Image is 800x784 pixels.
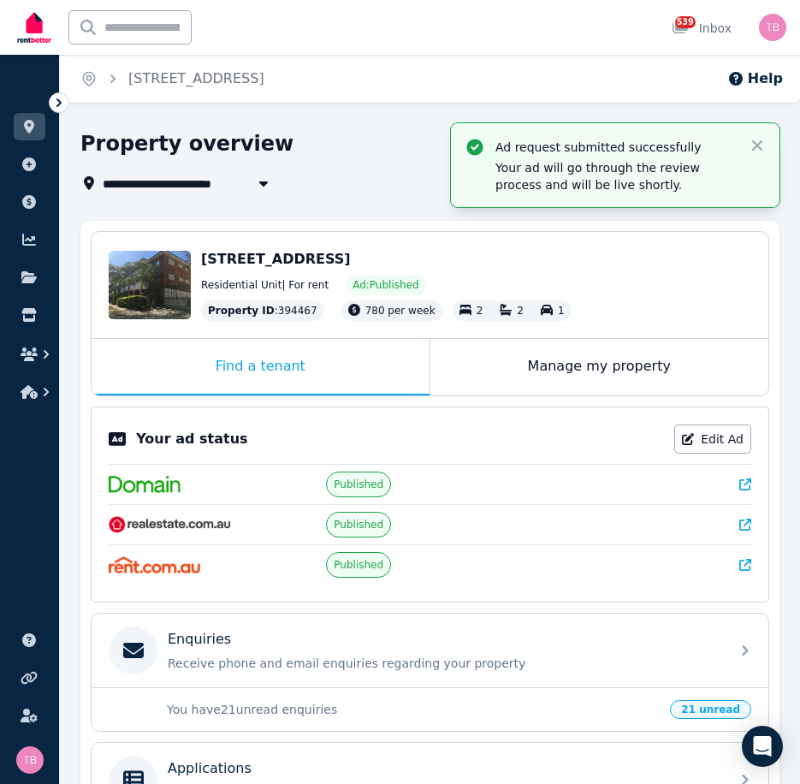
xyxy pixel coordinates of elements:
[334,518,383,532] span: Published
[334,478,383,491] span: Published
[353,278,418,292] span: Ad: Published
[672,20,732,37] div: Inbox
[558,305,565,317] span: 1
[759,14,786,41] img: Tracy Barrett
[167,701,660,718] p: You have 21 unread enquiries
[742,726,783,767] div: Open Intercom Messenger
[168,655,720,672] p: Receive phone and email enquiries regarding your property
[92,614,768,687] a: EnquiriesReceive phone and email enquiries regarding your property
[92,339,430,395] div: Find a tenant
[168,758,252,779] p: Applications
[495,139,735,156] p: Ad request submitted successfully
[201,300,324,321] div: : 394467
[128,70,264,86] a: [STREET_ADDRESS]
[675,16,696,28] span: 539
[495,159,735,193] p: Your ad will go through the review process and will be live shortly.
[727,68,783,89] button: Help
[477,305,483,317] span: 2
[109,516,231,533] img: RealEstate.com.au
[109,476,181,493] img: Domain.com.au
[136,429,247,449] p: Your ad status
[16,746,44,774] img: Tracy Barrett
[80,130,293,157] h1: Property overview
[201,278,329,292] span: Residential Unit | For rent
[201,251,351,267] span: [STREET_ADDRESS]
[430,339,769,395] div: Manage my property
[109,556,200,573] img: Rent.com.au
[674,425,751,454] a: Edit Ad
[60,55,285,103] nav: Breadcrumb
[670,700,751,719] span: 21 unread
[517,305,524,317] span: 2
[168,629,231,650] p: Enquiries
[334,558,383,572] span: Published
[14,6,55,49] img: RentBetter
[365,305,436,317] span: 780 per week
[208,304,275,318] span: Property ID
